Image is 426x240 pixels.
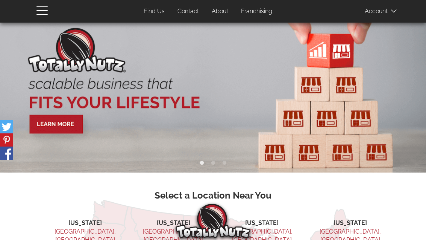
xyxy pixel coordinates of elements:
li: [US_STATE] [316,219,384,228]
li: [US_STATE] [139,219,208,228]
a: Find Us [138,4,170,19]
li: [US_STATE] [228,219,296,228]
button: 1 of 3 [198,159,206,167]
img: Totally Nutz Logo [176,204,251,238]
button: 2 of 3 [209,159,217,167]
a: About [206,4,234,19]
h3: Select a Location Near You [42,191,384,200]
button: 3 of 3 [221,159,228,167]
a: Franchising [235,4,278,19]
li: [US_STATE] [51,219,119,228]
a: Contact [172,4,205,19]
